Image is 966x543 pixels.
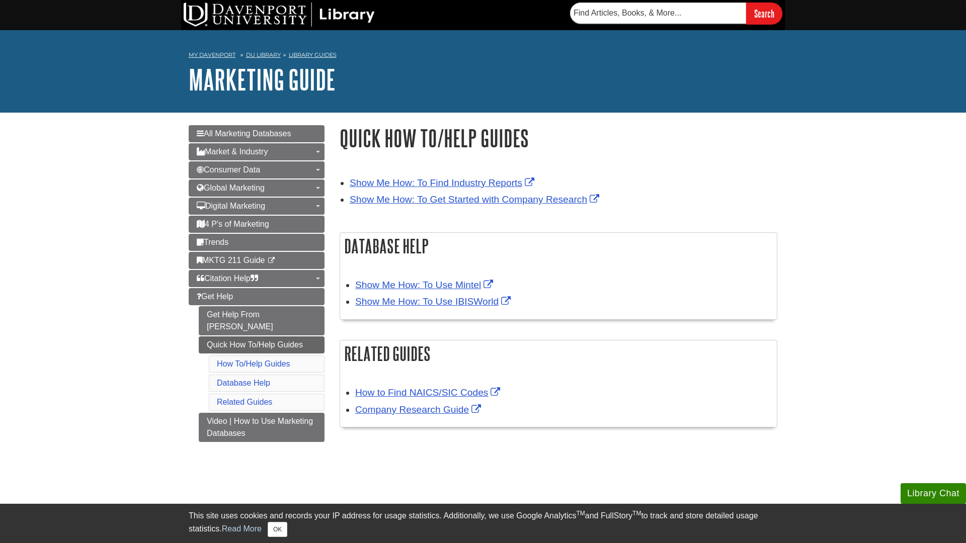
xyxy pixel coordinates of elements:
[189,125,325,442] div: Guide Page Menu
[189,179,325,197] a: Global Marketing
[340,125,777,151] h1: Quick How To/Help Guides
[632,510,641,517] sup: TM
[355,387,503,398] a: Link opens in new window
[197,129,291,138] span: All Marketing Databases
[197,165,260,174] span: Consumer Data
[189,216,325,233] a: 4 P's of Marketing
[197,292,233,301] span: Get Help
[289,51,337,58] a: Library Guides
[189,288,325,305] a: Get Help
[197,147,268,156] span: Market & Industry
[189,64,336,95] a: Marketing Guide
[197,220,269,228] span: 4 P's of Marketing
[197,274,258,283] span: Citation Help
[189,198,325,215] a: Digital Marketing
[184,3,375,27] img: DU Library
[746,3,782,24] input: Search
[189,48,777,64] nav: breadcrumb
[199,306,325,335] a: Get Help From [PERSON_NAME]
[199,413,325,442] a: Video | How to Use Marketing Databases
[189,125,325,142] a: All Marketing Databases
[217,379,270,387] a: Database Help
[355,296,513,307] a: Link opens in new window
[268,522,287,537] button: Close
[197,184,265,192] span: Global Marketing
[901,483,966,504] button: Library Chat
[189,51,235,59] a: My Davenport
[189,234,325,251] a: Trends
[197,256,265,264] span: MKTG 211 Guide
[189,143,325,160] a: Market & Industry
[267,257,276,264] i: This link opens in a new window
[189,270,325,287] a: Citation Help
[576,510,585,517] sup: TM
[350,194,602,205] a: Link opens in new window
[189,161,325,178] a: Consumer Data
[570,3,782,24] form: Searches DU Library's articles, books, and more
[189,252,325,269] a: MKTG 211 Guide
[217,398,272,406] a: Related Guides
[189,510,777,537] div: This site uses cookies and records your IP address for usage statistics. Additionally, we use Goo...
[217,359,290,368] a: How To/Help Guides
[570,3,746,24] input: Find Articles, Books, & More...
[199,336,325,353] a: Quick How To/Help Guides
[340,233,777,259] h2: Database Help
[197,202,265,210] span: Digital Marketing
[350,177,537,188] a: Link opens in new window
[246,51,281,58] a: DU Library
[197,238,228,246] span: Trends
[222,524,262,533] a: Read More
[355,404,484,415] a: Link opens in new window
[340,340,777,367] h2: Related Guides
[355,280,496,290] a: Link opens in new window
